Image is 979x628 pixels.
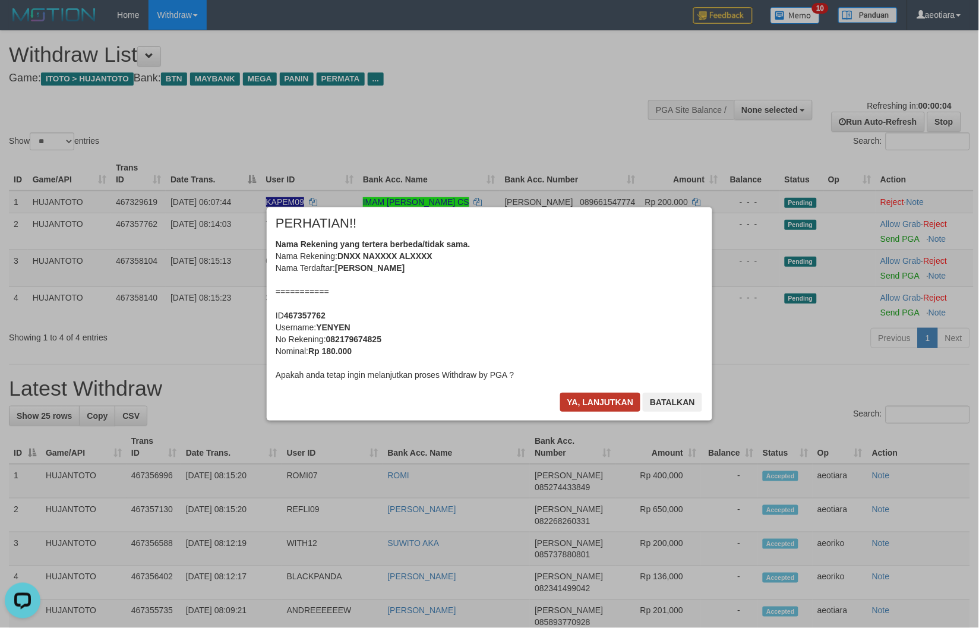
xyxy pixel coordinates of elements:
[337,251,432,261] b: DNXX NAXXXX ALXXXX
[276,217,357,229] span: PERHATIAN!!
[284,311,326,320] b: 467357762
[276,239,470,249] b: Nama Rekening yang tertera berbeda/tidak sama.
[308,346,352,356] b: Rp 180.000
[560,393,641,412] button: Ya, lanjutkan
[276,238,703,381] div: Nama Rekening: Nama Terdaftar: =========== ID Username: No Rekening: Nominal: Apakah anda tetap i...
[643,393,702,412] button: Batalkan
[326,334,381,344] b: 082179674825
[335,263,405,273] b: [PERSON_NAME]
[5,5,40,40] button: Open LiveChat chat widget
[316,323,350,332] b: YENYEN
